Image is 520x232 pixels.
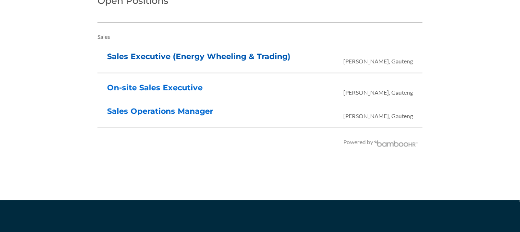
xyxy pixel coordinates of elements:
[107,52,290,61] a: Sales Executive (Energy Wheeling & Trading)
[107,83,203,92] a: On-site Sales Executive
[343,102,413,126] span: [PERSON_NAME], Gauteng
[97,27,423,47] div: Sales
[373,139,418,147] img: BambooHR - HR software
[97,133,418,152] div: Powered by
[107,107,213,116] a: Sales Operations Manager
[343,48,413,71] span: [PERSON_NAME], Gauteng
[343,79,413,102] span: [PERSON_NAME], Gauteng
